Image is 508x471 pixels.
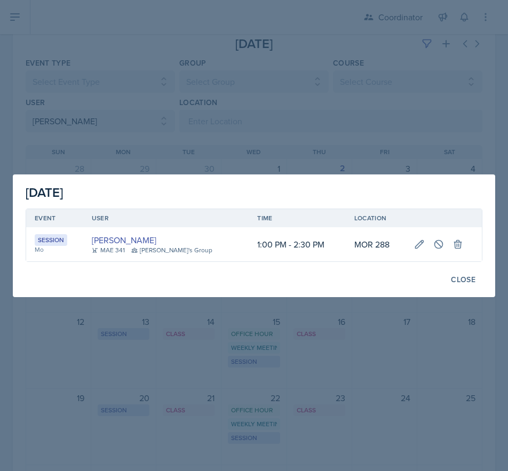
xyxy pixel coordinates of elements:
[444,270,482,289] button: Close
[249,227,346,261] td: 1:00 PM - 2:30 PM
[249,209,346,227] th: Time
[26,209,83,227] th: Event
[83,209,249,227] th: User
[35,234,67,246] div: Session
[35,245,75,254] div: Mo
[26,183,482,202] div: [DATE]
[346,227,406,261] td: MOR 288
[92,234,156,246] a: [PERSON_NAME]
[131,245,212,255] div: [PERSON_NAME]'s Group
[92,245,125,255] div: MAE 341
[346,209,406,227] th: Location
[451,275,475,284] div: Close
